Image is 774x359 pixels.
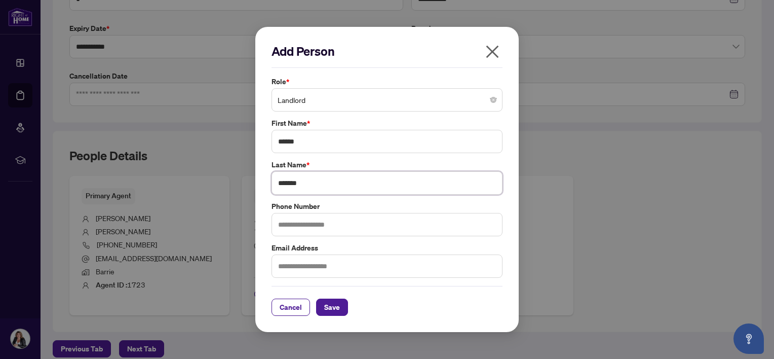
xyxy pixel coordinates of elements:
label: Role [272,76,502,87]
label: Email Address [272,242,502,254]
span: close [484,44,500,60]
h2: Add Person [272,43,502,59]
label: First Name [272,118,502,129]
span: Cancel [280,299,302,315]
label: Last Name [272,159,502,170]
label: Phone Number [272,201,502,212]
span: Save [324,299,340,315]
button: Cancel [272,299,310,316]
span: close-circle [490,97,496,103]
button: Open asap [733,324,764,354]
button: Save [316,299,348,316]
span: Landlord [278,90,496,110]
